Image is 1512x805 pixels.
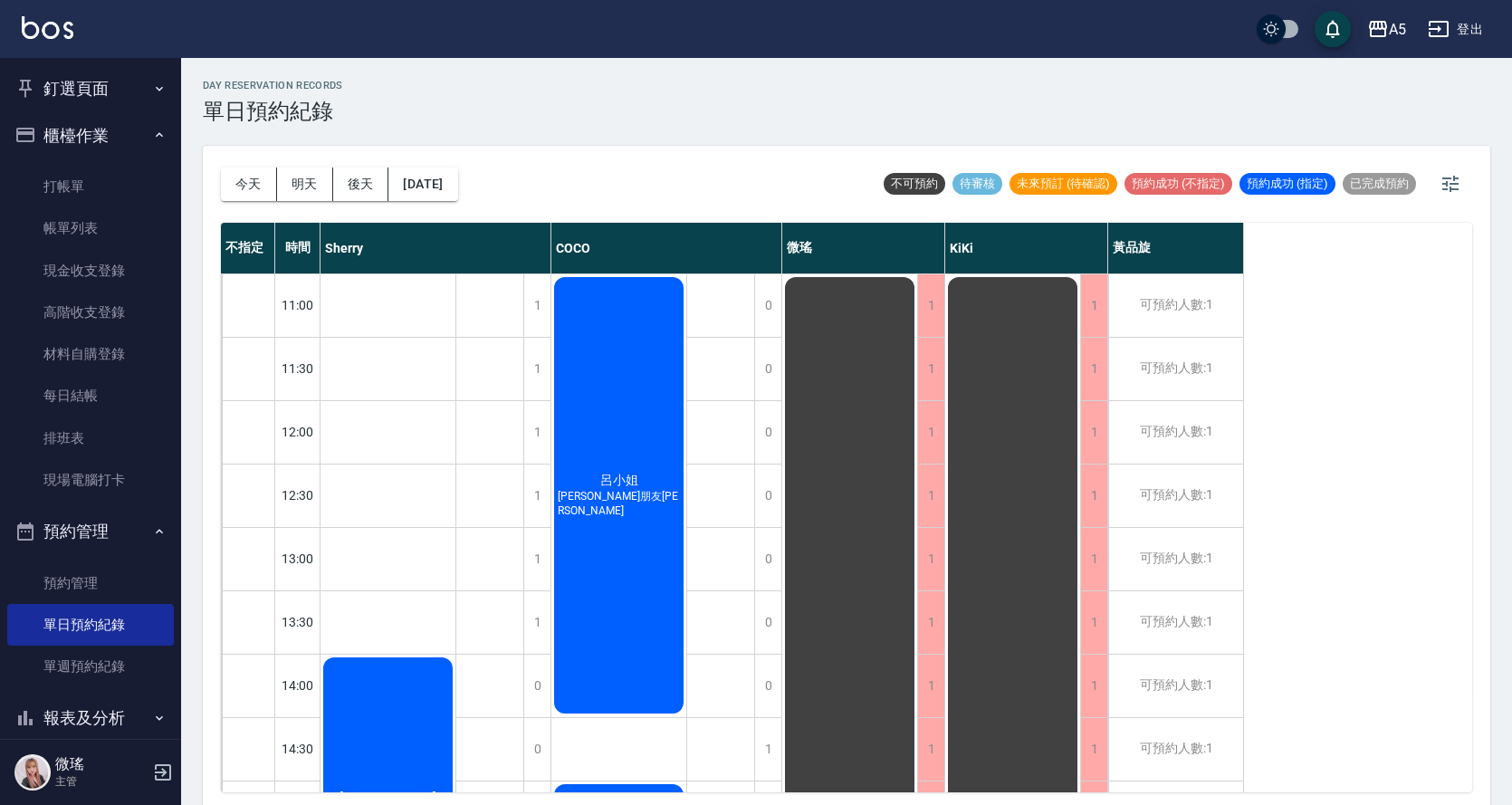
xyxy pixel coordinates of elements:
div: 1 [1080,465,1107,527]
div: 1 [1080,528,1107,590]
div: 0 [523,655,550,717]
img: Logo [22,16,73,39]
button: 櫃檯作業 [7,112,174,159]
a: 每日結帳 [7,375,174,417]
div: 可預約人數:1 [1108,655,1243,717]
div: 不指定 [221,223,275,273]
a: 現場電腦打卡 [7,459,174,501]
a: 帳單列表 [7,207,174,249]
div: 1 [917,655,944,717]
div: 黃品旋 [1108,223,1244,273]
div: 1 [917,591,944,654]
div: 可預約人數:1 [1108,401,1243,464]
div: 可預約人數:1 [1108,274,1243,337]
a: 打帳單 [7,166,174,207]
div: 1 [754,718,781,781]
div: 1 [523,528,550,590]
span: [PERSON_NAME] [336,790,440,804]
div: 1 [1080,274,1107,337]
div: 可預約人數:1 [1108,591,1243,654]
div: 1 [523,591,550,654]
a: 材料自購登錄 [7,333,174,375]
img: Person [14,754,51,791]
button: 明天 [277,168,333,201]
a: 單日預約紀錄 [7,604,174,646]
button: 今天 [221,168,277,201]
div: 11:00 [275,273,321,337]
p: 主管 [55,773,148,790]
button: save [1315,11,1351,47]
a: 高階收支登錄 [7,292,174,333]
span: 未來預訂 (待確認) [1010,176,1117,192]
button: 後天 [333,168,389,201]
div: 12:30 [275,464,321,527]
div: 14:30 [275,717,321,781]
h5: 微瑤 [55,755,148,773]
button: 預約管理 [7,508,174,555]
div: 1 [523,338,550,400]
div: 1 [917,718,944,781]
div: 1 [1080,718,1107,781]
button: A5 [1360,11,1413,48]
a: 單週預約紀錄 [7,646,174,687]
div: 12:00 [275,400,321,464]
div: 可預約人數:1 [1108,338,1243,400]
button: 釘選頁面 [7,65,174,112]
div: 可預約人數:1 [1108,718,1243,781]
div: 0 [754,528,781,590]
div: 0 [754,465,781,527]
div: 可預約人數:1 [1108,528,1243,590]
div: 1 [917,274,944,337]
div: 0 [754,274,781,337]
div: 0 [523,718,550,781]
a: 現金收支登錄 [7,250,174,292]
span: 預約成功 (不指定) [1124,176,1232,192]
h2: day Reservation records [203,80,343,91]
div: 可預約人數:1 [1108,465,1243,527]
span: 已完成預約 [1343,176,1416,192]
div: 11:30 [275,337,321,400]
div: 1 [523,274,550,337]
span: [PERSON_NAME]朋友[PERSON_NAME] [554,489,684,517]
div: 13:00 [275,527,321,590]
div: 1 [1080,401,1107,464]
div: 1 [917,338,944,400]
div: 微瑤 [782,223,945,273]
button: 報表及分析 [7,695,174,742]
div: 1 [1080,338,1107,400]
div: Sherry [321,223,551,273]
div: 0 [754,338,781,400]
div: 14:00 [275,654,321,717]
h3: 單日預約紀錄 [203,99,343,124]
div: 13:30 [275,590,321,654]
div: 時間 [275,223,321,273]
div: 1 [917,528,944,590]
div: A5 [1389,18,1406,41]
div: 1 [523,401,550,464]
span: 呂小姐 [597,473,642,489]
div: 1 [1080,591,1107,654]
div: COCO [551,223,782,273]
div: 0 [754,591,781,654]
div: 0 [754,401,781,464]
div: 1 [1080,655,1107,717]
a: 排班表 [7,417,174,459]
span: 待審核 [952,176,1002,192]
div: 1 [917,465,944,527]
div: 1 [523,465,550,527]
div: KiKi [945,223,1108,273]
div: 1 [917,401,944,464]
div: 0 [754,655,781,717]
a: 預約管理 [7,562,174,604]
button: 登出 [1421,13,1490,46]
span: 不可預約 [884,176,945,192]
span: 預約成功 (指定) [1239,176,1335,192]
button: [DATE] [388,168,457,201]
